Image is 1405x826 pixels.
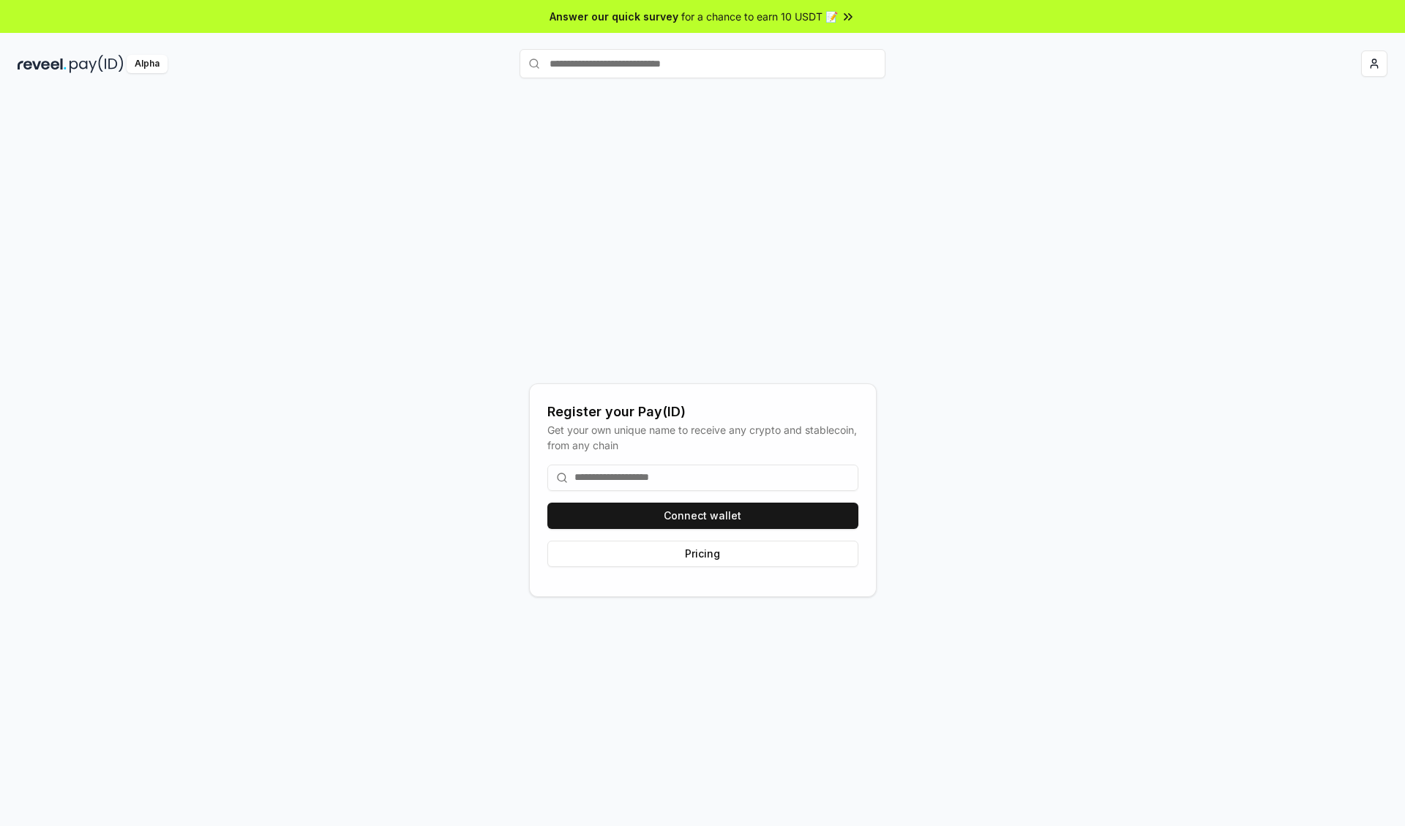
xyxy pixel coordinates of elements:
span: Answer our quick survey [550,9,678,24]
span: for a chance to earn 10 USDT 📝 [681,9,838,24]
img: reveel_dark [18,55,67,73]
img: pay_id [70,55,124,73]
button: Pricing [547,541,858,567]
div: Get your own unique name to receive any crypto and stablecoin, from any chain [547,422,858,453]
div: Register your Pay(ID) [547,402,858,422]
div: Alpha [127,55,168,73]
button: Connect wallet [547,503,858,529]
